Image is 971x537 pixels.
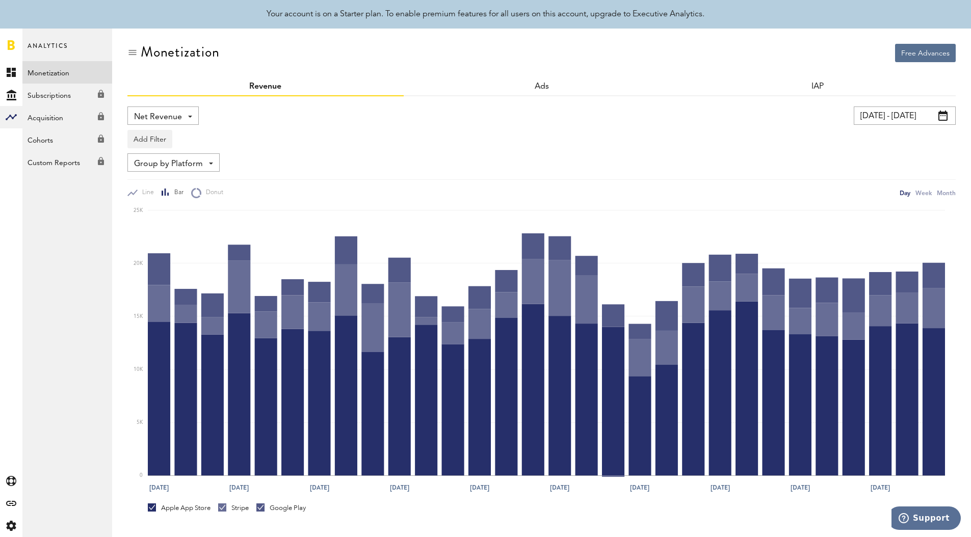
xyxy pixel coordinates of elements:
text: 15K [134,314,143,319]
a: Cohorts [22,128,112,151]
text: [DATE] [310,483,329,492]
div: Week [915,187,932,198]
a: Ads [535,83,549,91]
div: Stripe [218,503,249,513]
text: 0 [140,473,143,478]
button: Free Advances [895,44,956,62]
a: Revenue [249,83,281,91]
text: [DATE] [791,483,810,492]
text: 20K [134,261,143,266]
span: Donut [201,189,223,197]
span: Analytics [28,40,68,61]
a: Acquisition [22,106,112,128]
text: [DATE] [229,483,249,492]
span: Bar [170,189,183,197]
div: Apple App Store [148,503,211,513]
div: Day [900,187,910,198]
span: Net Revenue [134,109,182,126]
div: Google Play [256,503,306,513]
text: 5K [137,420,143,425]
text: [DATE] [149,483,169,492]
text: [DATE] [470,483,489,492]
text: 25K [134,208,143,213]
text: [DATE] [871,483,890,492]
text: [DATE] [711,483,730,492]
a: Monetization [22,61,112,84]
button: Add Filter [127,130,172,148]
div: Month [937,187,956,198]
div: Your account is on a Starter plan. To enable premium features for all users on this account, upgr... [267,8,704,20]
span: Line [138,189,154,197]
span: Group by Platform [134,155,203,173]
a: IAP [811,83,824,91]
a: Subscriptions [22,84,112,106]
text: [DATE] [550,483,569,492]
text: [DATE] [630,483,649,492]
a: Custom Reports [22,151,112,173]
iframe: Opens a widget where you can find more information [891,506,961,532]
text: [DATE] [390,483,409,492]
text: 10K [134,367,143,372]
div: Monetization [141,44,220,60]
